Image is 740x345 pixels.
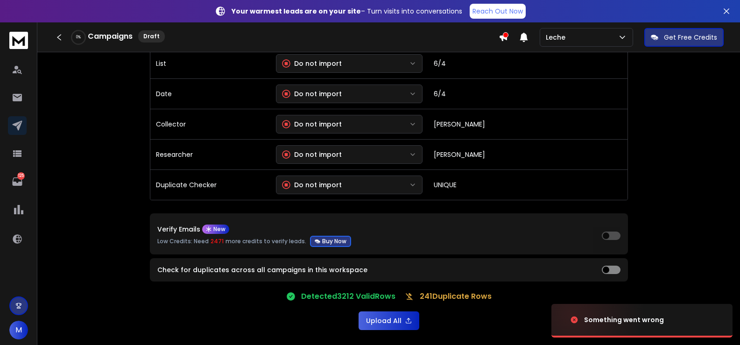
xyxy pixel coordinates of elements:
p: Verify Emails [157,226,200,232]
label: Check for duplicates across all campaigns in this workspace [157,267,367,273]
p: – Turn visits into conversations [232,7,462,16]
button: Upload All [359,311,419,330]
td: 6/4 [428,78,627,109]
h1: Campaigns [88,31,133,42]
td: Collector [150,109,271,139]
div: Draft [138,30,165,42]
td: [PERSON_NAME] [428,139,627,169]
img: logo [9,32,28,49]
strong: Your warmest leads are on your site [232,7,361,16]
span: 2471 [211,238,224,245]
a: 125 [8,172,27,191]
div: Do not import [282,59,342,68]
div: Do not import [282,120,342,129]
div: Do not import [282,89,342,99]
td: List [150,48,271,78]
td: Date [150,78,271,109]
p: Reach Out Now [472,7,523,16]
button: Get Free Credits [644,28,724,47]
div: Something went wrong [584,315,664,324]
p: 241 Duplicate Rows [420,291,492,302]
div: New [202,225,229,234]
p: Get Free Credits [664,33,717,42]
p: Leche [546,33,569,42]
td: Researcher [150,139,271,169]
p: Detected 3212 Valid Rows [301,291,395,302]
div: Do not import [282,150,342,159]
a: Reach Out Now [470,4,526,19]
p: 0 % [76,35,81,40]
td: [PERSON_NAME] [428,109,627,139]
p: Low Credits: Need more credits to verify leads. [157,236,351,247]
button: M [9,321,28,339]
td: UNIQUE [428,169,627,200]
td: Duplicate Checker [150,169,271,200]
div: Do not import [282,180,342,190]
p: 125 [17,172,25,180]
img: image [551,295,645,345]
button: Verify EmailsNewLow Credits: Need 2471 more credits to verify leads. [310,236,351,247]
td: 6/4 [428,48,627,78]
